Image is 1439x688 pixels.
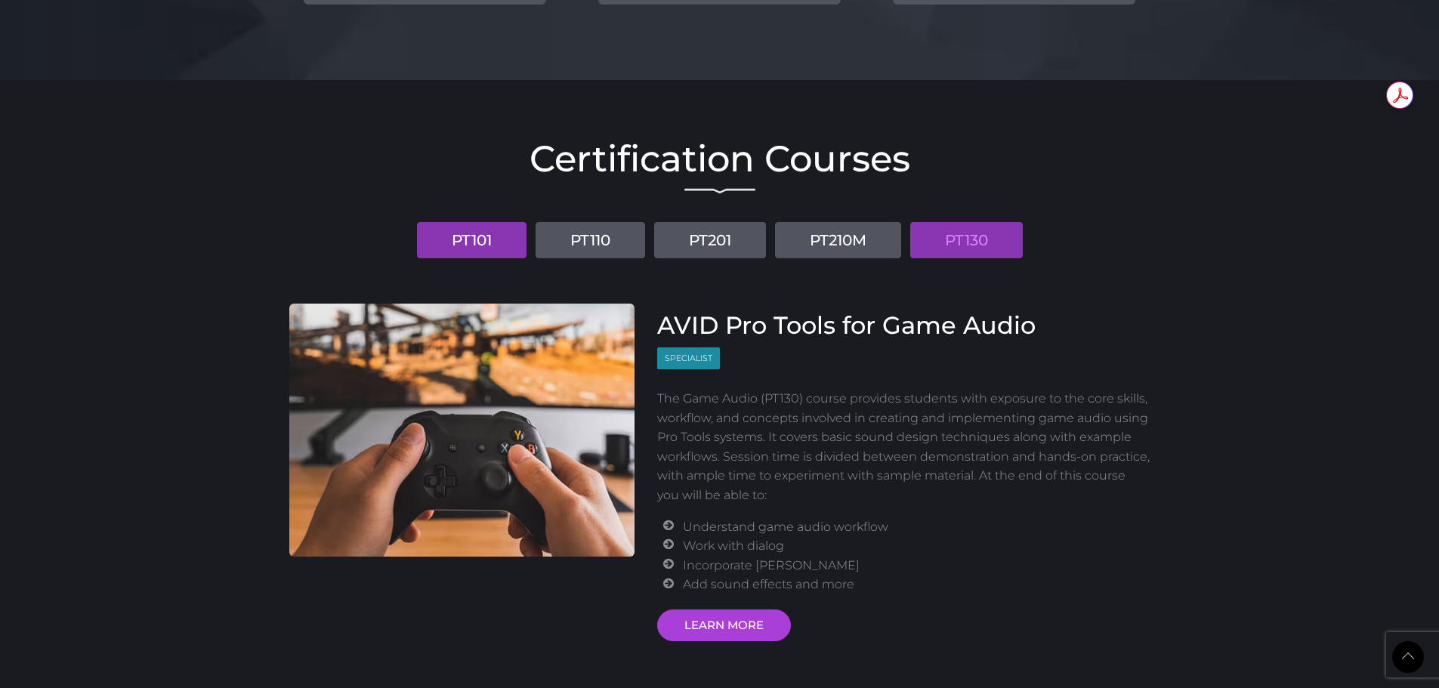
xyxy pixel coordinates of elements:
a: PT201 [654,222,766,258]
a: PT101 [417,222,527,258]
span: Specialist [657,347,720,369]
a: PT210M [775,222,901,258]
h3: AVID Pro Tools for Game Audio [657,311,1150,340]
li: Add sound effects and more [683,575,1150,594]
img: decorative line [684,188,755,194]
img: AVID Pro Tools for Game Audio Course cover [289,304,635,557]
a: PT130 [910,222,1023,258]
h2: Certification Courses [289,140,1150,177]
a: LEARN MORE [657,609,791,641]
li: Understand game audio workflow [683,517,1150,537]
a: PT110 [536,222,645,258]
p: The Game Audio (PT130) course provides students with exposure to the core skills, workflow, and c... [657,389,1150,505]
li: Work with dialog [683,536,1150,556]
a: Back to Top [1392,641,1424,673]
li: Incorporate [PERSON_NAME] [683,556,1150,575]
